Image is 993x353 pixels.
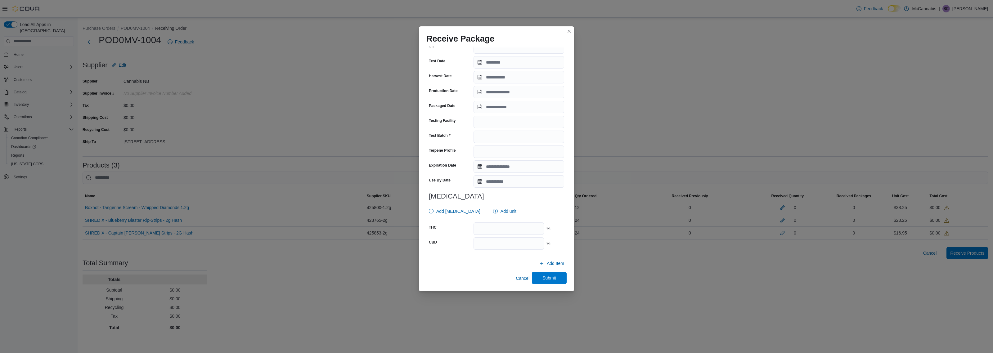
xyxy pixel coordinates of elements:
[429,240,437,245] label: CBD
[547,260,564,266] span: Add Item
[546,240,564,247] div: %
[532,272,567,284] button: Submit
[474,175,564,188] input: Press the down key to open a popover containing a calendar.
[474,56,564,69] input: Press the down key to open a popover containing a calendar.
[546,226,564,232] div: %
[426,34,494,44] h1: Receive Package
[429,44,434,49] label: Url
[516,275,529,281] span: Cancel
[537,257,567,270] button: Add Item
[429,225,437,230] label: THC
[429,118,456,123] label: Testing Facility
[429,148,456,153] label: Terpene Profile
[429,193,564,200] h3: [MEDICAL_DATA]
[429,88,458,93] label: Production Date
[429,133,451,138] label: Test Batch #
[565,28,573,35] button: Closes this modal window
[429,163,456,168] label: Expiration Date
[474,160,564,173] input: Press the down key to open a popover containing a calendar.
[429,103,455,108] label: Packaged Date
[542,275,556,281] span: Submit
[426,205,483,217] button: Add [MEDICAL_DATA]
[429,59,445,64] label: Test Date
[474,71,564,83] input: Press the down key to open a popover containing a calendar.
[474,86,564,98] input: Press the down key to open a popover containing a calendar.
[429,178,451,183] label: Use By Date
[474,101,564,113] input: Press the down key to open a popover containing a calendar.
[491,205,519,217] button: Add unit
[501,208,516,214] span: Add unit
[513,272,532,284] button: Cancel
[429,74,452,78] label: Harvest Date
[436,208,480,214] span: Add [MEDICAL_DATA]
